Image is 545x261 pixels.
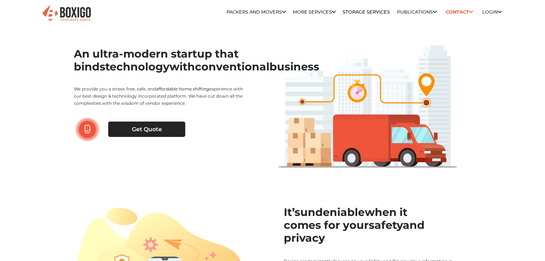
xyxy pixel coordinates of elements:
[444,6,475,18] a: Contact
[397,9,437,15] a: Publications
[482,9,502,15] a: Login
[300,206,365,219] span: undeniable
[369,218,403,232] span: safety
[156,86,209,92] a: affordable home shifting
[293,9,336,15] a: More services
[105,60,169,73] span: technology
[74,48,248,73] h1: An ultra-modern startup that binds with business
[278,45,457,168] img: boxigo_aboutus_truck_nav
[85,125,90,134] img: boxigo_packers_and_movers_scroll
[343,9,390,15] a: Storage Services
[108,122,185,137] a: Get Quote
[226,9,286,15] a: Packers and Movers
[284,206,472,245] h2: It’s when it comes for your and
[42,5,92,22] img: Boxigo
[74,85,248,107] p: We provide you a stress-free, safe, and experience with our best design & technology incorporated...
[195,60,269,73] span: conventional
[284,231,325,245] span: privacy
